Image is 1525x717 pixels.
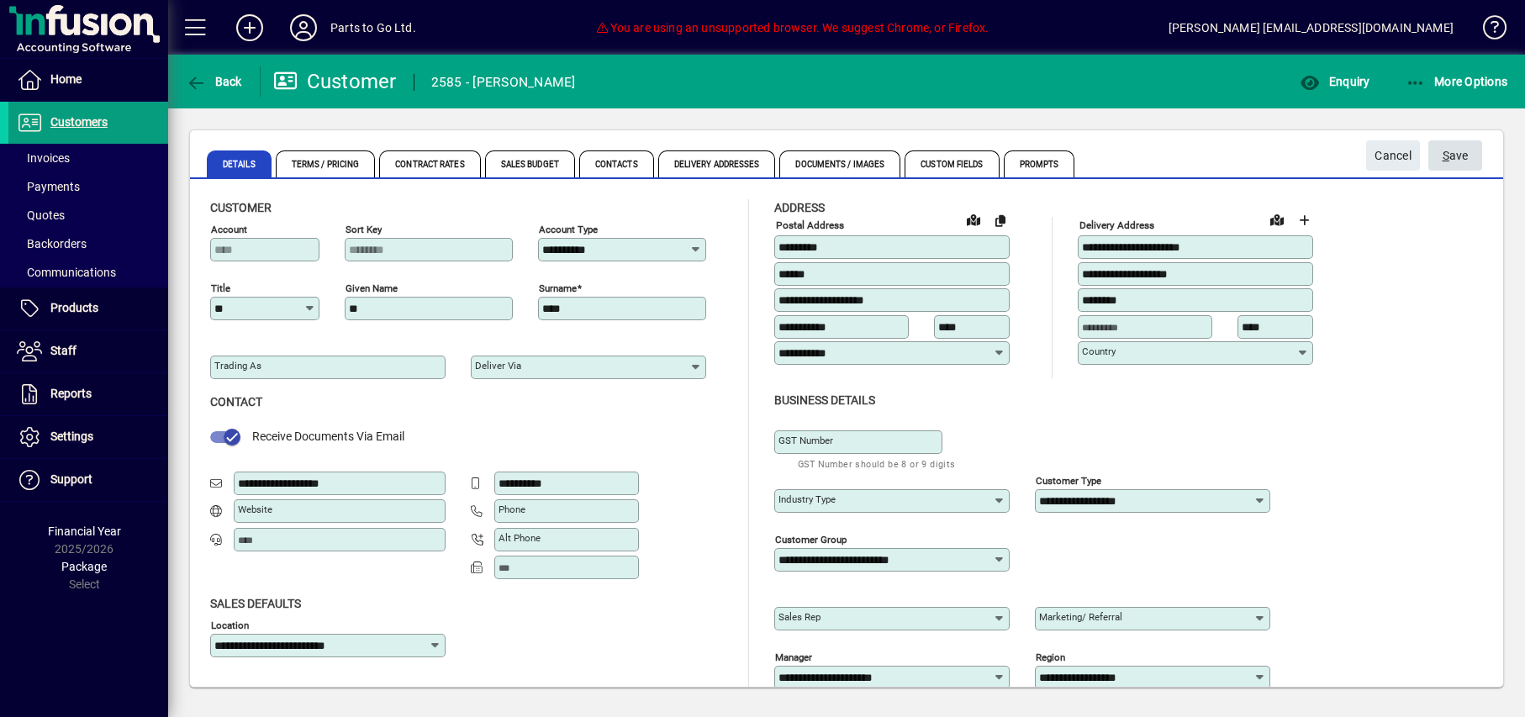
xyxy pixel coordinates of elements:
button: More Options [1401,66,1512,97]
mat-label: Marketing/ Referral [1039,611,1122,623]
a: Support [8,459,168,501]
div: Parts to Go Ltd. [330,14,416,41]
span: Details [207,150,272,177]
mat-label: Given name [346,282,398,294]
span: Sales Budget [485,150,575,177]
span: Contact [210,395,262,409]
a: Staff [8,330,168,372]
mat-label: Account Type [539,224,598,235]
a: Home [8,59,168,101]
mat-label: Country [1082,345,1116,357]
a: Payments [8,172,168,201]
div: Customer [273,68,397,95]
a: Invoices [8,144,168,172]
span: Delivery Addresses [658,150,776,177]
button: Choose address [1290,207,1317,234]
app-page-header-button: Back [168,66,261,97]
span: Custom Fields [905,150,999,177]
span: Staff [50,344,77,357]
span: Package [61,560,107,573]
span: Business details [774,393,875,407]
mat-label: Industry type [778,493,836,505]
span: Sales defaults [210,597,301,610]
mat-hint: GST Number should be 8 or 9 digits [798,454,956,473]
mat-label: Alt Phone [499,532,541,544]
mat-label: Account [211,224,247,235]
span: Terms / Pricing [276,150,376,177]
mat-label: Website [238,503,272,515]
mat-label: Deliver via [475,360,521,372]
mat-label: Manager [775,651,812,662]
a: Products [8,287,168,330]
a: Backorders [8,229,168,258]
span: Receive Documents Via Email [252,430,404,443]
div: 2585 - [PERSON_NAME] [431,69,576,96]
span: More Options [1406,75,1508,88]
a: View on map [960,206,987,233]
mat-label: Phone [499,503,525,515]
a: Knowledge Base [1470,3,1504,58]
span: Back [186,75,242,88]
span: Settings [50,430,93,443]
button: Profile [277,13,330,43]
mat-label: Sort key [346,224,382,235]
a: Reports [8,373,168,415]
span: Contacts [579,150,654,177]
span: Products [50,301,98,314]
button: Enquiry [1295,66,1374,97]
span: Address [774,201,825,214]
span: ave [1443,142,1469,170]
button: Save [1428,140,1482,171]
span: Cancel [1375,142,1412,170]
span: Reports [50,387,92,400]
span: Payments [17,180,80,193]
mat-label: Title [211,282,230,294]
span: Support [50,472,92,486]
mat-label: Location [211,619,249,630]
span: Prompts [1004,150,1075,177]
button: Add [223,13,277,43]
span: Documents / Images [779,150,900,177]
mat-label: Customer group [775,533,847,545]
span: Enquiry [1300,75,1369,88]
mat-label: Trading as [214,360,261,372]
span: Quotes [17,208,65,222]
button: Copy to Delivery address [987,207,1014,234]
span: Home [50,72,82,86]
mat-label: Region [1036,651,1065,662]
span: S [1443,149,1449,162]
span: Customers [50,115,108,129]
a: Communications [8,258,168,287]
span: You are using an unsupported browser. We suggest Chrome, or Firefox. [595,21,989,34]
a: View on map [1264,206,1290,233]
span: Financial Year [48,525,121,538]
span: Customer [210,201,272,214]
mat-label: Customer type [1036,474,1101,486]
a: Settings [8,416,168,458]
span: Contract Rates [379,150,480,177]
a: Quotes [8,201,168,229]
div: [PERSON_NAME] [EMAIL_ADDRESS][DOMAIN_NAME] [1169,14,1454,41]
mat-label: GST Number [778,435,833,446]
button: Cancel [1366,140,1420,171]
span: Communications [17,266,116,279]
mat-label: Sales rep [778,611,821,623]
span: Backorders [17,237,87,250]
span: Invoices [17,151,70,165]
button: Back [182,66,246,97]
mat-label: Surname [539,282,577,294]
